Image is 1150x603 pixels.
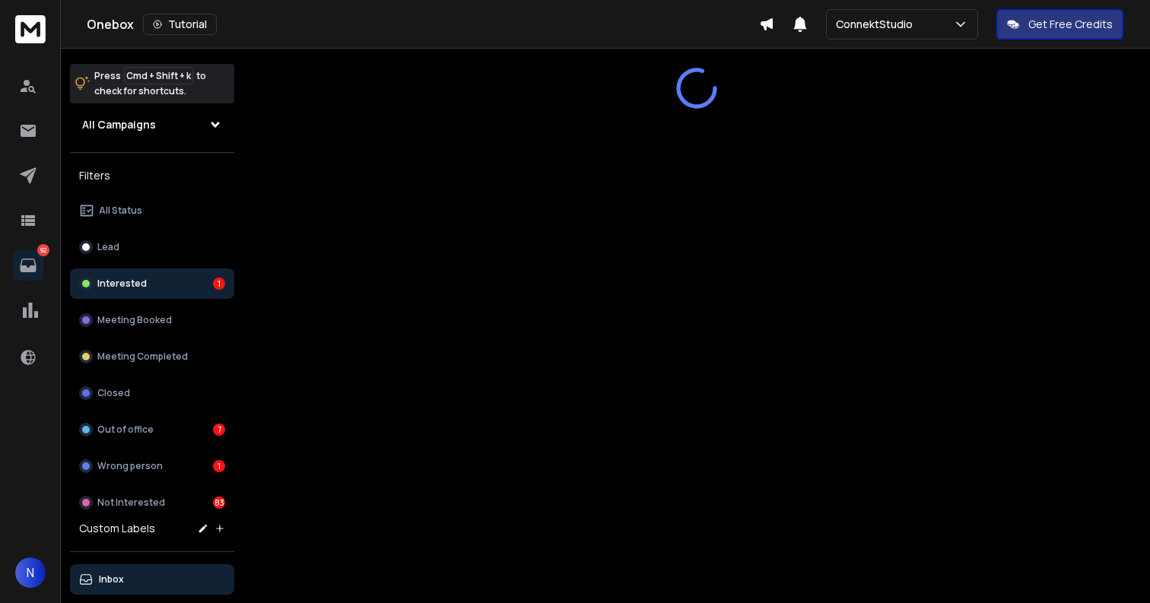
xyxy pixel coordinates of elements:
[79,521,155,536] h3: Custom Labels
[70,451,234,481] button: Wrong person1
[213,278,225,290] div: 1
[70,341,234,372] button: Meeting Completed
[1028,17,1113,32] p: Get Free Credits
[37,244,49,256] p: 92
[213,424,225,436] div: 7
[70,232,234,262] button: Lead
[70,564,234,595] button: Inbox
[97,387,130,399] p: Closed
[70,414,234,445] button: Out of office7
[13,250,43,281] a: 92
[97,460,163,472] p: Wrong person
[97,241,119,253] p: Lead
[99,205,142,217] p: All Status
[213,497,225,509] div: 83
[87,14,759,35] div: Onebox
[82,117,156,132] h1: All Campaigns
[97,424,154,436] p: Out of office
[124,67,193,84] span: Cmd + Shift + k
[99,573,124,586] p: Inbox
[15,557,46,588] button: N
[97,351,188,363] p: Meeting Completed
[70,268,234,299] button: Interested1
[97,497,165,509] p: Not Interested
[70,487,234,518] button: Not Interested83
[70,165,234,186] h3: Filters
[70,305,234,335] button: Meeting Booked
[70,195,234,226] button: All Status
[836,17,919,32] p: ConnektStudio
[94,68,206,99] p: Press to check for shortcuts.
[70,378,234,408] button: Closed
[97,278,147,290] p: Interested
[213,460,225,472] div: 1
[70,109,234,140] button: All Campaigns
[143,14,217,35] button: Tutorial
[996,9,1123,40] button: Get Free Credits
[97,314,172,326] p: Meeting Booked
